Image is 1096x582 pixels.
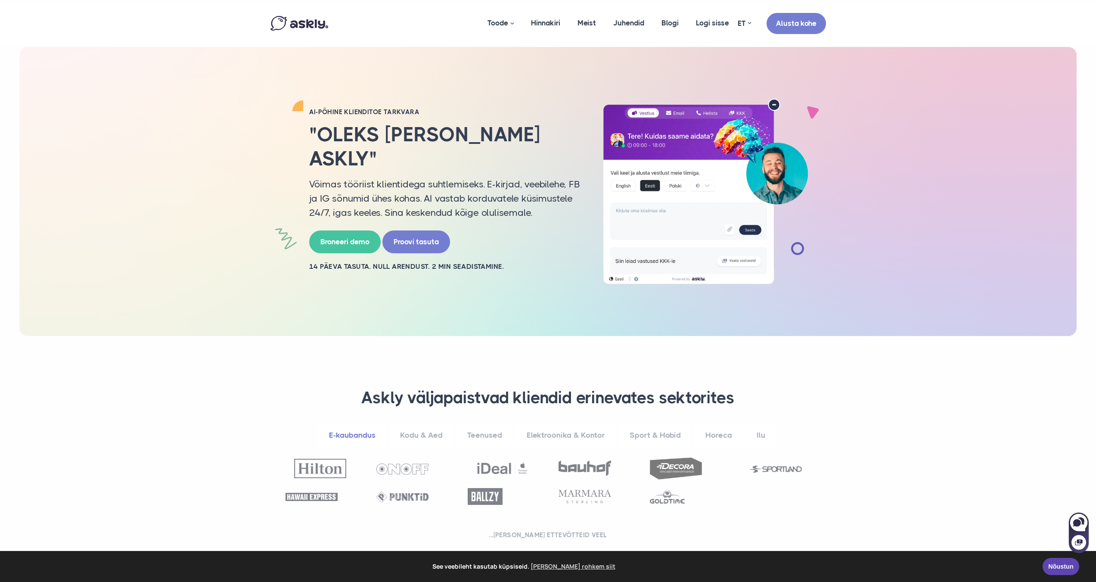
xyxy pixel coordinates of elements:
[605,2,653,44] a: Juhendid
[309,230,381,253] a: Broneeri demo
[738,17,751,30] a: ET
[270,16,328,31] img: Askly
[559,461,611,476] img: Bauhof
[687,2,738,44] a: Logi sisse
[281,388,815,408] h3: Askly väljapaistvad kliendid erinevates sektorites
[376,464,428,475] img: OnOff
[12,560,1037,573] span: See veebileht kasutab küpsiseid.
[1068,511,1090,554] iframe: Askly chat
[1043,558,1079,575] a: Nõustun
[281,531,815,539] h2: ...[PERSON_NAME] ettevõtteid veel
[309,108,581,116] h2: AI-PÕHINE KLIENDITOE TARKVARA
[618,423,692,447] a: Sport & Hobid
[309,123,581,170] h2: "Oleks [PERSON_NAME] Askly"
[476,458,528,478] img: Ideal
[694,423,743,447] a: Horeca
[468,488,503,505] img: Ballzy
[593,99,817,285] img: AI multilingual chat
[745,423,776,447] a: Ilu
[286,493,338,501] img: Hawaii Express
[650,489,685,504] img: Goldtime
[522,2,569,44] a: Hinnakiri
[767,13,826,34] a: Alusta kohe
[529,560,617,573] a: learn more about cookies
[479,2,522,45] a: Toode
[389,423,454,447] a: Kodu & Aed
[750,466,802,473] img: Sportland
[559,490,611,503] img: Marmara Sterling
[569,2,605,44] a: Meist
[309,177,581,220] p: Võimas tööriist klientidega suhtlemiseks. E-kirjad, veebilehe, FB ja IG sõnumid ühes kohas. AI va...
[294,459,346,478] img: Hilton
[309,262,581,271] h2: 14 PÄEVA TASUTA. NULL ARENDUST. 2 MIN SEADISTAMINE.
[376,492,428,502] img: Punktid
[515,423,616,447] a: Elektroonika & Kontor
[653,2,687,44] a: Blogi
[456,423,513,447] a: Teenused
[318,423,387,447] a: E-kaubandus
[382,230,450,253] a: Proovi tasuta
